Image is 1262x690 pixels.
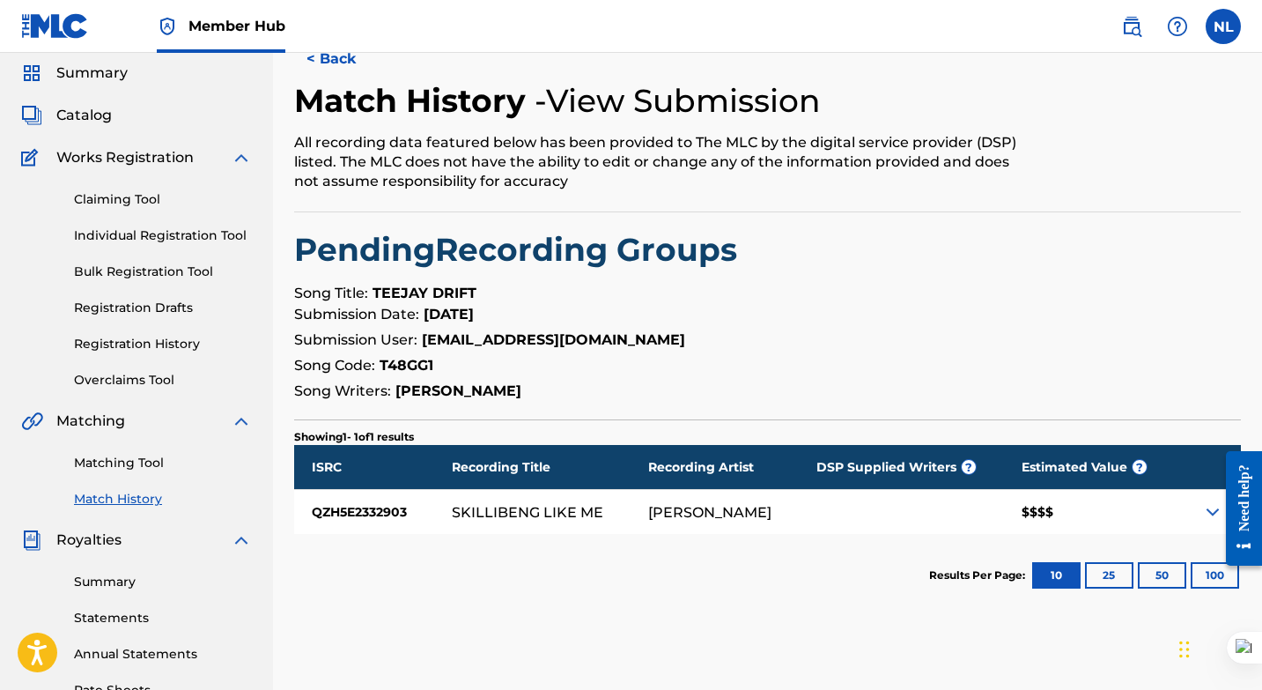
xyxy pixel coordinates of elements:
img: help [1167,16,1188,37]
span: Member Hub [188,16,285,36]
button: 10 [1032,562,1081,589]
span: Song Title: [294,285,368,301]
div: ISRC [294,445,452,489]
div: User Menu [1206,9,1241,44]
h2: Match History [294,81,535,121]
a: Claiming Tool [74,190,252,209]
img: Expand Icon [1202,501,1223,523]
a: Individual Registration Tool [74,226,252,245]
div: $$$$ [1004,490,1175,534]
span: ? [962,460,976,474]
span: Matching [56,411,125,432]
a: CatalogCatalog [21,105,112,126]
div: DSP Supplied Writers [816,445,1004,489]
a: Statements [74,609,252,627]
span: Works Registration [56,147,194,168]
button: 50 [1138,562,1186,589]
img: Works Registration [21,147,44,168]
a: Annual Statements [74,645,252,664]
strong: [EMAIL_ADDRESS][DOMAIN_NAME] [422,331,685,348]
h4: - View Submission [535,81,821,121]
img: Matching [21,411,43,432]
a: Match History [74,490,252,508]
button: 25 [1085,562,1133,589]
img: Catalog [21,105,42,126]
p: Results Per Page: [929,568,1030,583]
strong: TEEJAY DRIFT [373,285,476,301]
span: Royalties [56,530,122,551]
span: Submission Date: [294,306,419,323]
a: Bulk Registration Tool [74,263,252,281]
span: Catalog [56,105,112,126]
img: Top Rightsholder [157,16,178,37]
span: Summary [56,63,128,84]
a: Overclaims Tool [74,371,252,390]
h2: Pending Recording Groups [294,230,1241,270]
div: Estimated Value [1004,445,1175,489]
button: 100 [1191,562,1239,589]
span: Song Writers: [294,382,391,399]
a: Registration History [74,335,252,353]
div: Drag [1179,623,1190,676]
iframe: Chat Widget [1174,605,1262,690]
div: Help [1160,9,1195,44]
a: Public Search [1114,9,1149,44]
img: expand [231,147,252,168]
div: Recording Title [452,445,648,489]
strong: [DATE] [424,306,474,323]
span: ? [1133,460,1147,474]
img: expand [231,530,252,551]
iframe: Resource Center [1213,438,1262,580]
img: Summary [21,63,42,84]
a: Matching Tool [74,454,252,472]
a: SummarySummary [21,63,128,84]
div: QZH5E2332903 [294,490,452,534]
strong: [PERSON_NAME] [395,382,521,399]
img: search [1121,16,1142,37]
div: SKILLIBENG LIKE ME [452,505,603,520]
img: Royalties [21,530,42,551]
div: All recording data featured below has been provided to The MLC by the digital service provider (D... [294,133,1023,191]
div: Recording Artist [648,445,816,489]
p: Showing 1 - 1 of 1 results [294,429,414,445]
button: < Back [294,37,400,81]
img: MLC Logo [21,13,89,39]
a: Summary [74,573,252,591]
a: Registration Drafts [74,299,252,317]
div: [PERSON_NAME] [648,505,771,520]
strong: T48GG1 [380,357,433,374]
span: Song Code: [294,357,375,374]
img: expand [231,411,252,432]
span: Submission User: [294,331,417,348]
